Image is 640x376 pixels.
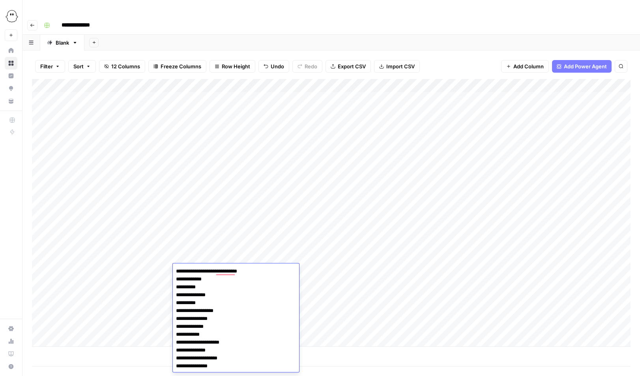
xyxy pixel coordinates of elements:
button: 12 Columns [99,60,145,73]
button: Workspace: PhantomBuster [5,6,17,26]
button: Redo [292,60,322,73]
span: Undo [271,62,284,70]
a: Insights [5,70,17,82]
div: Blank [56,39,69,47]
a: Opportunities [5,82,17,95]
a: Usage [5,335,17,348]
button: Undo [258,60,289,73]
a: Your Data [5,95,17,107]
button: Add Power Agent [552,60,612,73]
button: Freeze Columns [148,60,206,73]
a: Settings [5,322,17,335]
button: Export CSV [326,60,371,73]
span: Sort [73,62,84,70]
button: Filter [35,60,65,73]
img: PhantomBuster Logo [5,9,19,23]
a: Home [5,44,17,57]
span: 12 Columns [111,62,140,70]
a: Learning Hub [5,348,17,360]
button: Import CSV [374,60,420,73]
span: Row Height [222,62,250,70]
button: Help + Support [5,360,17,373]
button: Sort [68,60,96,73]
span: Add Column [513,62,544,70]
span: Filter [40,62,53,70]
button: Add Column [501,60,549,73]
button: Row Height [210,60,255,73]
span: Import CSV [386,62,415,70]
span: Add Power Agent [564,62,607,70]
a: Browse [5,57,17,70]
span: Freeze Columns [161,62,201,70]
span: Export CSV [338,62,366,70]
a: Blank [40,35,84,51]
span: Redo [305,62,317,70]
